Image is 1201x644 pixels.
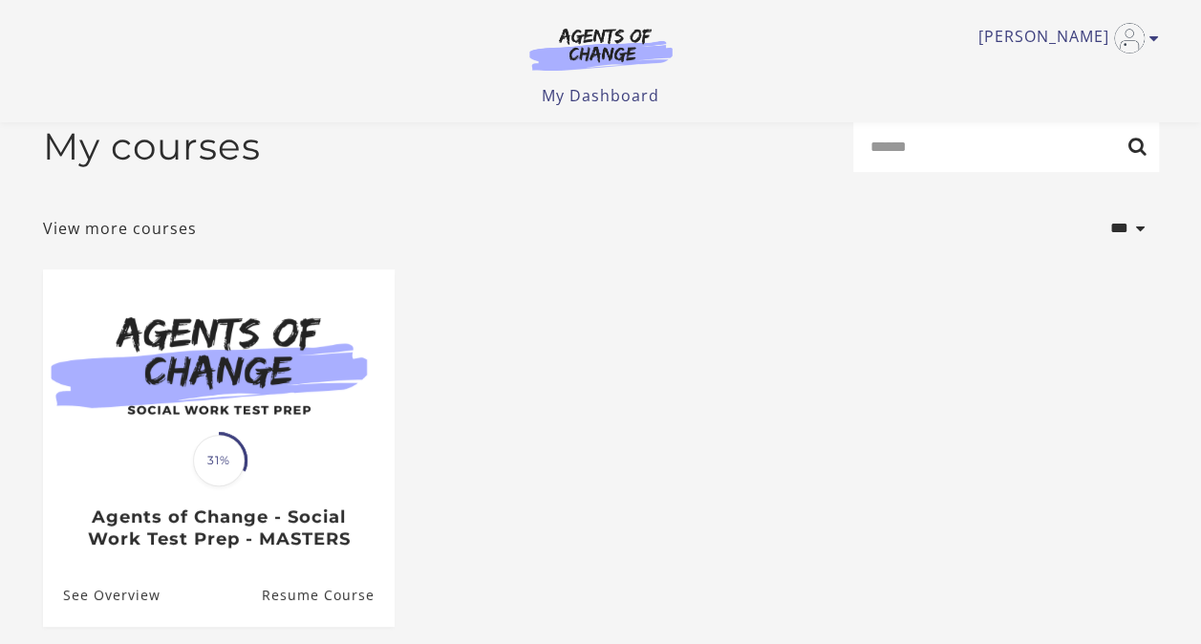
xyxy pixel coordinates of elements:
a: Agents of Change - Social Work Test Prep - MASTERS: See Overview [43,565,161,627]
h3: Agents of Change - Social Work Test Prep - MASTERS [63,506,374,549]
a: My Dashboard [542,85,659,106]
a: Agents of Change - Social Work Test Prep - MASTERS: Resume Course [261,565,394,627]
a: View more courses [43,217,197,240]
h2: My courses [43,124,261,169]
span: 31% [193,435,245,486]
a: Toggle menu [978,23,1149,54]
img: Agents of Change Logo [509,27,693,71]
